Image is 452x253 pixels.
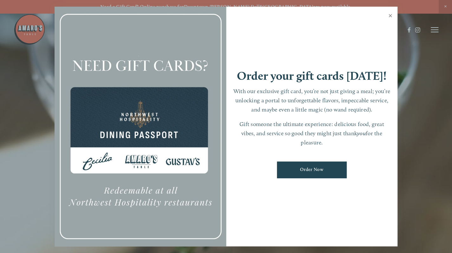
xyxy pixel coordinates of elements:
a: Order Now [277,161,347,178]
em: you [357,130,366,136]
a: Close [384,8,396,25]
p: With our exclusive gift card, you’re not just giving a meal; you’re unlocking a portal to unforge... [233,87,391,114]
h1: Order your gift cards [DATE]! [237,70,387,82]
p: Gift someone the ultimate experience: delicious food, great vibes, and service so good they might... [233,120,391,147]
